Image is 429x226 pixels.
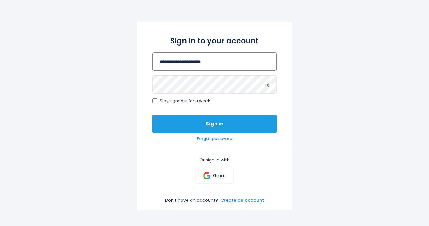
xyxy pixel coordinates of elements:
[195,168,233,184] a: Gmail
[152,157,277,163] p: Or sign in with
[213,173,226,179] p: Gmail
[152,35,277,46] h2: Sign in to your account
[152,115,277,133] button: Sign in
[160,98,210,104] span: Stay signed in for a week
[165,197,218,203] p: Don’t have an account?
[152,98,157,103] input: Stay signed in for a week
[220,197,264,203] a: Create an account
[197,136,232,142] a: Forgot password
